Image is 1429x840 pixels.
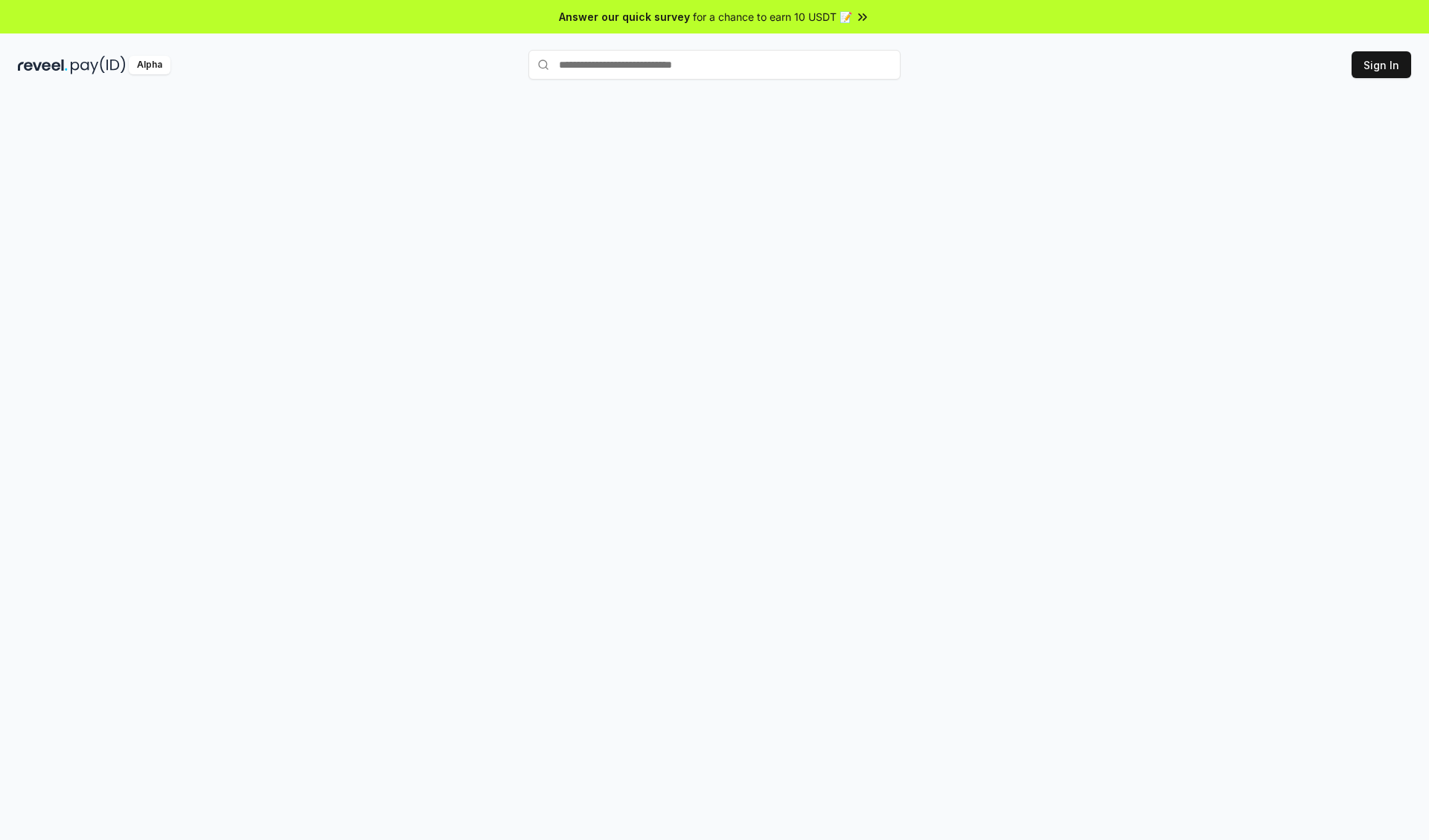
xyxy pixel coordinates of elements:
div: Alpha [129,56,170,74]
img: reveel_dark [18,56,68,74]
span: Answer our quick survey [559,9,690,25]
img: pay_id [71,56,126,74]
button: Sign In [1352,51,1411,78]
span: for a chance to earn 10 USDT 📝 [693,9,852,25]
